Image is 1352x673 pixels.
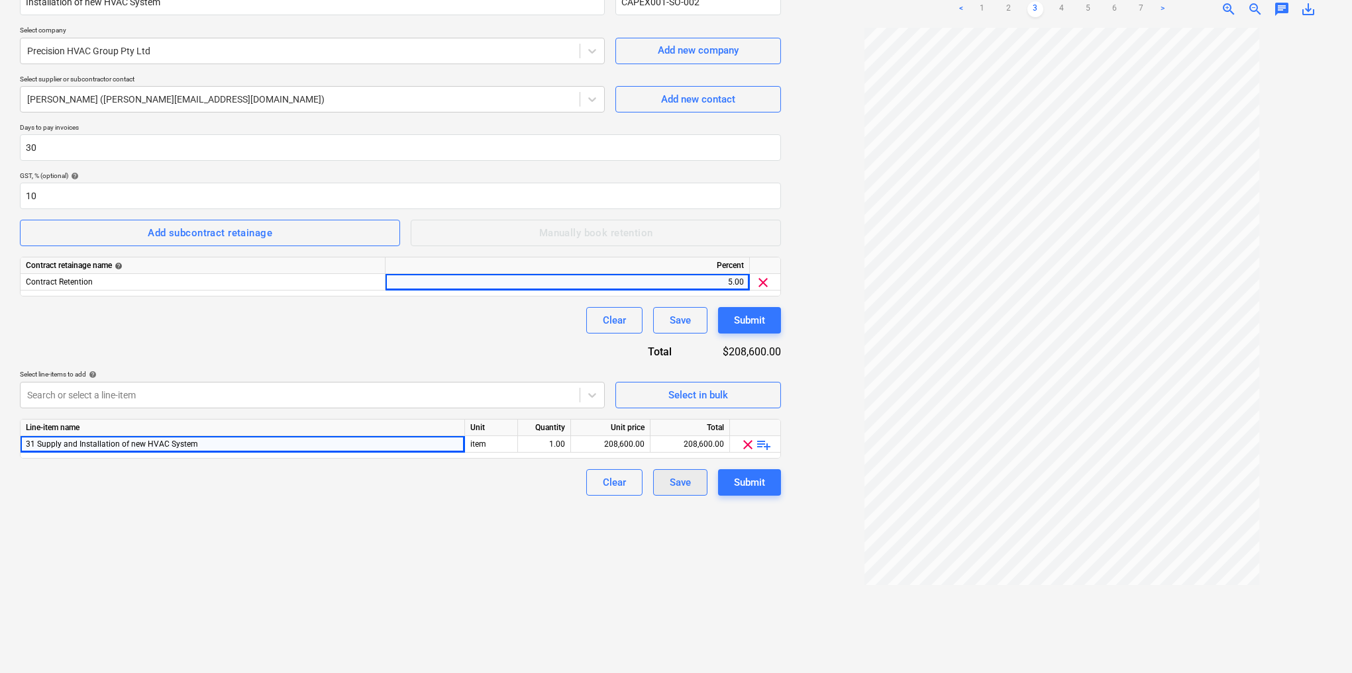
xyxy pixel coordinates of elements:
[20,370,605,379] div: Select line-items to add
[21,420,465,436] div: Line-item name
[391,274,744,291] div: 5.00
[465,420,518,436] div: Unit
[603,312,626,329] div: Clear
[1133,1,1149,17] a: Page 7
[974,1,990,17] a: Page 1
[1001,1,1017,17] a: Page 2
[656,436,724,453] div: 208,600.00
[603,474,626,491] div: Clear
[668,386,728,404] div: Select in bulk
[734,312,765,329] div: Submit
[718,469,781,496] button: Submit
[653,307,707,334] button: Save
[1107,1,1123,17] a: Page 6
[20,75,605,86] p: Select supplier or subcontractor contact
[756,437,772,453] span: playlist_add
[615,38,781,64] button: Add new company
[1080,1,1096,17] a: Page 5
[465,436,518,453] div: item
[1274,1,1290,17] span: chat
[20,183,781,209] input: GST, %
[1054,1,1070,17] a: Page 4
[586,307,643,334] button: Clear
[670,312,691,329] div: Save
[741,437,756,453] span: clear
[576,436,645,453] div: 208,600.00
[523,436,565,453] div: 1.00
[386,257,750,274] div: Percent
[20,123,781,134] p: Days to pay invoices
[21,274,386,291] div: Contract Retention
[718,307,781,334] button: Submit
[658,42,739,59] div: Add new company
[26,257,380,274] div: Contract retainage name
[615,382,781,408] button: Select in bulk
[615,86,781,112] button: Add new contact
[1286,609,1352,673] iframe: Chat Widget
[609,344,693,359] div: Total
[755,275,771,291] span: clear
[1221,1,1237,17] span: zoom_in
[1027,1,1043,17] a: Page 3 is your current page
[661,91,735,108] div: Add new contact
[734,474,765,491] div: Submit
[518,420,571,436] div: Quantity
[653,469,707,496] button: Save
[1247,1,1263,17] span: zoom_out
[20,220,400,246] button: Add subcontract retainage
[20,134,781,161] input: Days to pay invoices
[20,26,605,37] p: Select company
[26,439,198,449] span: 31 Supply and Installation of new HVAC System
[1155,1,1170,17] a: Next page
[650,420,730,436] div: Total
[20,171,781,180] div: GST, % (optional)
[953,1,969,17] a: Previous page
[68,172,79,180] span: help
[571,420,650,436] div: Unit price
[112,262,123,270] span: help
[86,371,97,379] span: help
[1300,1,1316,17] span: save_alt
[670,474,691,491] div: Save
[148,224,272,242] div: Add subcontract retainage
[586,469,643,496] button: Clear
[693,344,781,359] div: $208,600.00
